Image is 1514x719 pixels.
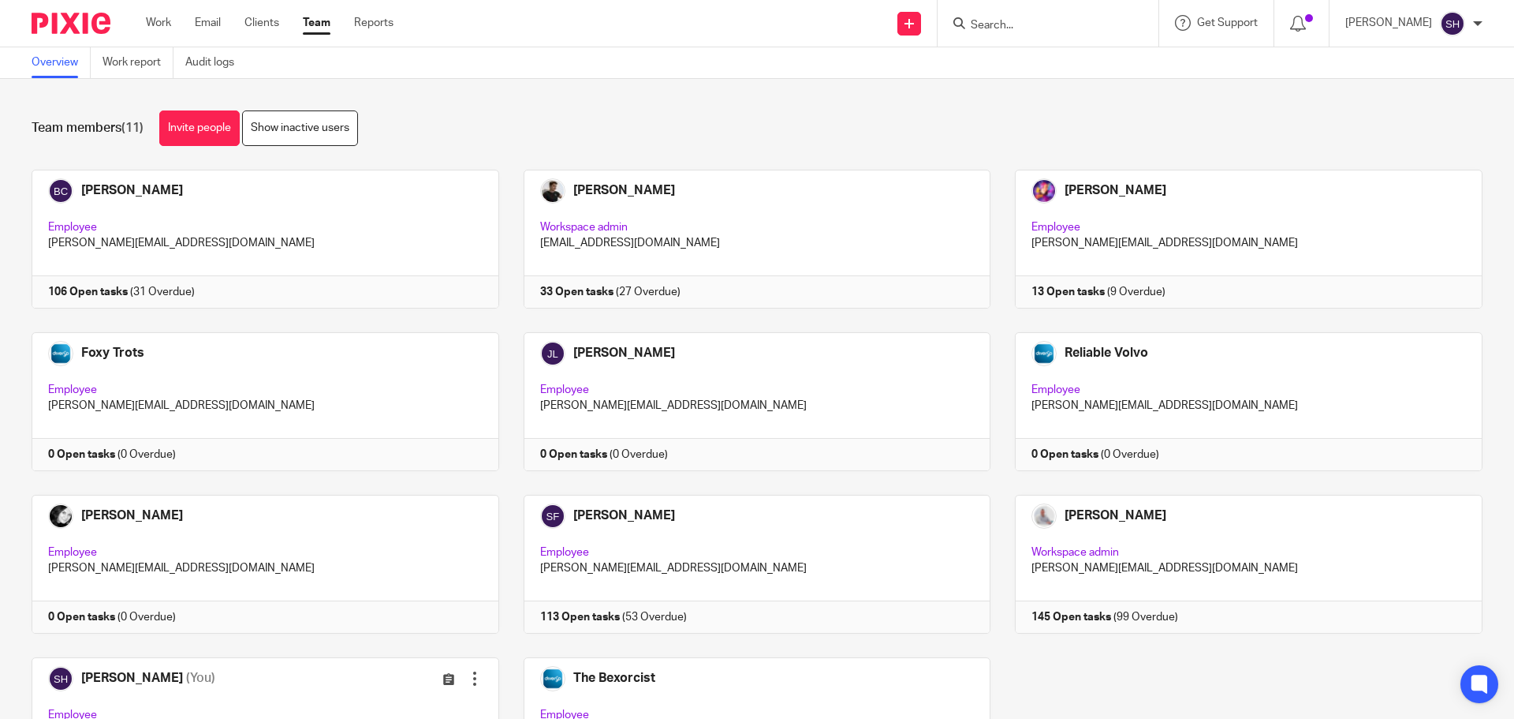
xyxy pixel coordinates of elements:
[242,110,358,146] a: Show inactive users
[185,47,246,78] a: Audit logs
[303,15,330,31] a: Team
[32,120,144,137] h1: Team members
[159,110,240,146] a: Invite people
[354,15,393,31] a: Reports
[103,47,173,78] a: Work report
[969,19,1111,33] input: Search
[1197,17,1258,28] span: Get Support
[1440,11,1465,36] img: svg%3E
[32,13,110,34] img: Pixie
[1345,15,1432,31] p: [PERSON_NAME]
[121,122,144,134] span: (11)
[195,15,221,31] a: Email
[146,15,171,31] a: Work
[244,15,279,31] a: Clients
[32,47,91,78] a: Overview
